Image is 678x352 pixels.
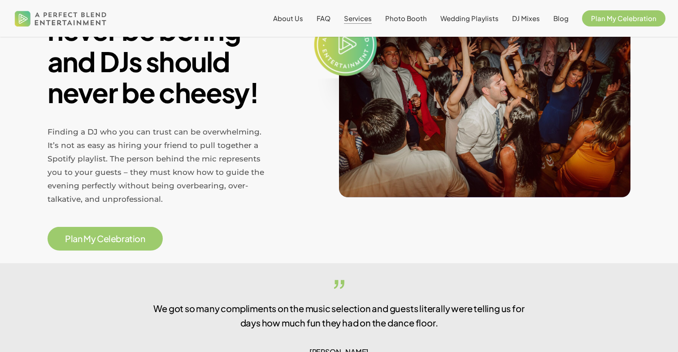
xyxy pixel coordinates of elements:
span: Blog [553,14,569,22]
span: i [133,235,135,243]
a: About Us [273,15,303,22]
a: Services [344,15,372,22]
a: Wedding Playlists [440,15,499,22]
a: DJ Mixes [512,15,540,22]
a: Plan My Celebration [65,234,145,244]
span: Wedding Playlists [440,14,499,22]
span: l [109,235,111,243]
span: Plan My Celebration [591,14,656,22]
span: n [78,235,83,243]
span: P [65,235,71,243]
span: Finding a DJ who you can trust can be overwhelming. It’s not as easy as hiring your friend to pul... [48,127,264,204]
span: e [104,235,109,243]
span: y [91,235,96,243]
span: ” [146,274,532,310]
span: Services [344,14,372,22]
img: A Perfect Blend Entertainment [13,4,109,33]
a: FAQ [317,15,330,22]
span: Photo Booth [385,14,427,22]
span: a [125,235,130,243]
span: o [135,235,140,243]
img: Wedding DJ Hudson Valley NY, Kingston NY, Fairfield CT, and Westchester NY [339,3,630,197]
span: e [111,235,116,243]
span: FAQ [317,14,330,22]
span: n [140,235,145,243]
span: t [129,235,133,243]
a: Blog [553,15,569,22]
span: a [73,235,78,243]
span: About Us [273,14,303,22]
span: M [83,235,91,243]
span: C [97,235,104,243]
span: r [122,235,125,243]
span: l [71,235,73,243]
span: b [116,235,122,243]
a: Photo Booth [385,15,427,22]
span: DJ Mixes [512,14,540,22]
p: We got so many compliments on the music selection and guests literally were telling us for days h... [146,274,532,343]
a: Plan My Celebration [582,15,665,22]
